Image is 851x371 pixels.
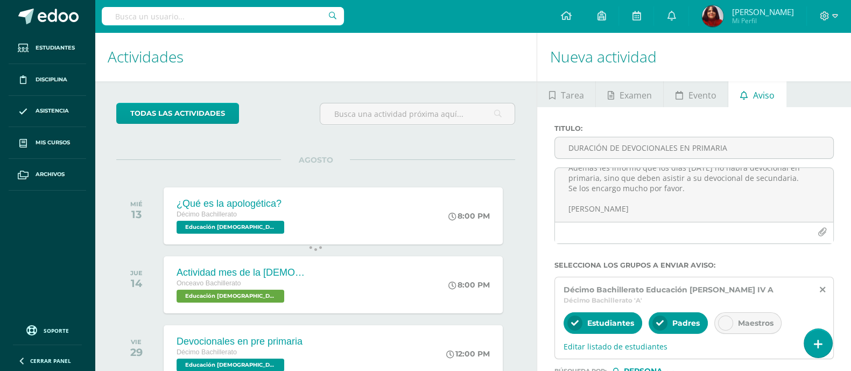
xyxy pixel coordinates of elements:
[9,64,86,96] a: Disciplina
[688,82,716,108] span: Evento
[448,211,490,221] div: 8:00 PM
[177,290,284,303] span: Educación Cristiana Bach V 'A'
[36,107,69,115] span: Asistencia
[36,170,65,179] span: Archivos
[9,127,86,159] a: Mis cursos
[550,32,838,81] h1: Nueva actividad
[108,32,524,81] h1: Actividades
[116,103,239,124] a: todas las Actividades
[555,168,833,222] textarea: APRECIABLES ESTUDIANTES: LES SOLICITO NUEVAMENTE QUE CUIDEN EL TIEMPO DE LA ACTIVIDAD DE DEVOCION...
[177,211,237,218] span: Décimo Bachillerato
[130,277,143,290] div: 14
[36,75,67,84] span: Disciplina
[537,81,595,107] a: Tarea
[177,198,287,209] div: ¿Qué es la apologética?
[738,318,773,328] span: Maestros
[320,103,514,124] input: Busca una actividad próxima aquí...
[620,82,652,108] span: Examen
[102,7,344,25] input: Busca un usuario...
[44,327,69,334] span: Soporte
[30,357,71,365] span: Cerrar panel
[281,155,350,165] span: AGOSTO
[554,124,834,132] label: Titulo :
[564,341,825,352] span: Editar listado de estudiantes
[664,81,728,107] a: Evento
[555,137,833,158] input: Titulo
[446,349,490,359] div: 12:00 PM
[753,82,775,108] span: Aviso
[448,280,490,290] div: 8:00 PM
[177,348,237,356] span: Décimo Bachillerato
[130,200,143,208] div: MIÉ
[672,318,700,328] span: Padres
[177,221,284,234] span: Educación Cristiana Bach IV 'A'
[9,32,86,64] a: Estudiantes
[177,279,241,287] span: Onceavo Bachillerato
[561,82,584,108] span: Tarea
[9,159,86,191] a: Archivos
[177,267,306,278] div: Actividad mes de la [DEMOGRAPHIC_DATA]
[728,81,786,107] a: Aviso
[596,81,663,107] a: Examen
[36,44,75,52] span: Estudiantes
[554,261,834,269] label: Selecciona los grupos a enviar aviso :
[177,336,303,347] div: Devocionales en pre primaria
[702,5,723,27] img: d248c094c19dab2ae85806b15bf65b8b.png
[130,346,143,359] div: 29
[564,285,773,295] span: Décimo Bachillerato Educación [PERSON_NAME] IV A
[130,208,143,221] div: 13
[130,338,143,346] div: VIE
[564,296,642,304] span: Décimo Bachillerato 'A'
[732,6,793,17] span: [PERSON_NAME]
[130,269,143,277] div: JUE
[36,138,70,147] span: Mis cursos
[732,16,793,25] span: Mi Perfil
[587,318,634,328] span: Estudiantes
[9,96,86,128] a: Asistencia
[13,323,82,337] a: Soporte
